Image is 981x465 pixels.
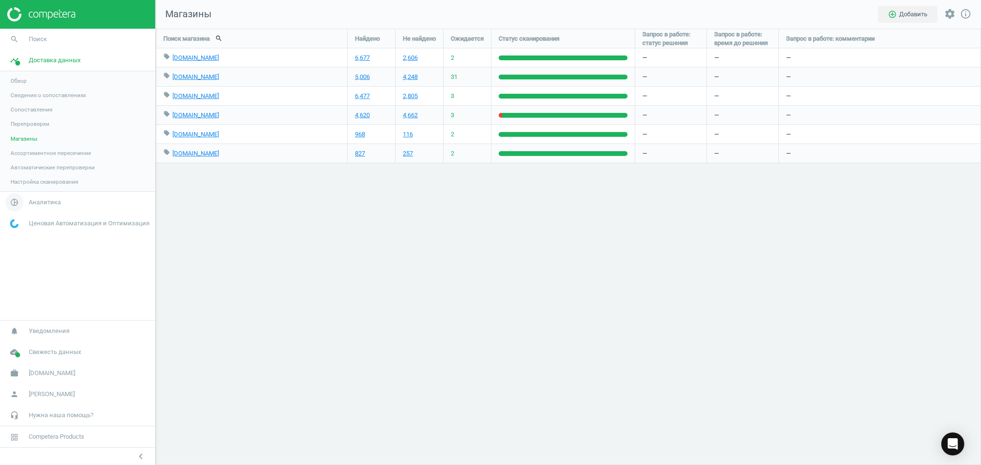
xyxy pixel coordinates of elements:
span: — [714,149,719,158]
a: 827 [355,149,365,158]
span: — [714,73,719,81]
span: Нужна наша помощь? [29,411,93,420]
i: timeline [5,51,23,69]
i: search [5,30,23,48]
a: [DOMAIN_NAME] [172,92,219,100]
a: 4,662 [403,111,418,120]
span: — [714,111,719,120]
i: settings [944,8,956,20]
span: 31 [451,73,457,81]
span: — [714,130,719,139]
i: local_offer [163,72,170,79]
i: chevron_left [135,451,147,462]
button: settings [940,4,960,24]
span: 2 [451,149,454,158]
a: [DOMAIN_NAME] [172,73,219,80]
i: local_offer [163,130,170,136]
span: 3 [451,92,454,100]
span: Competera Products [29,432,84,441]
i: local_offer [163,53,170,60]
span: Настройка сканирования [11,178,78,186]
span: [DOMAIN_NAME] [29,369,75,377]
button: chevron_left [129,450,153,463]
div: — [779,125,981,144]
span: Ожидается [451,34,484,43]
a: [DOMAIN_NAME] [172,111,219,119]
div: — [635,144,707,163]
div: — [779,87,981,105]
div: — [635,87,707,105]
img: ajHJNr6hYgQAAAAASUVORK5CYII= [7,7,75,22]
span: 3 [451,111,454,120]
span: Доставка данных [29,56,80,65]
i: person [5,385,23,403]
i: add_circle_outline [888,10,897,19]
a: info_outline [960,8,971,21]
div: — [635,106,707,124]
span: Запрос в работе: статус решения [642,30,699,47]
span: Уведомления [29,327,69,335]
span: Аналитика [29,198,61,207]
span: Статус сканирования [499,34,559,43]
i: headset_mic [5,406,23,424]
span: Запрос в работе: комментарии [786,34,875,43]
span: Сведения о сопоставлениях [11,91,86,99]
i: cloud_done [5,343,23,361]
i: info_outline [960,8,971,20]
span: Не найдено [403,34,436,43]
span: Обзор [11,77,27,85]
span: 2 [451,130,454,139]
i: local_offer [163,149,170,155]
span: Свежесть данных [29,348,81,356]
span: Ассортиментное пересечение [11,149,91,157]
span: Запрос в работе: время до решения [714,30,771,47]
div: — [635,48,707,67]
div: Поиск магазина [156,29,347,48]
span: Ценовая Автоматизация и Оптимизация [29,219,149,228]
span: Магазины [11,135,37,143]
a: 6,677 [355,54,370,62]
span: Автоматические перепроверки [11,164,95,171]
a: 2,606 [403,54,418,62]
span: — [714,92,719,100]
a: 4,620 [355,111,370,120]
div: — [779,144,981,163]
span: [PERSON_NAME] [29,390,75,399]
a: 116 [403,130,413,139]
a: 4,248 [403,73,418,81]
span: 2 [451,54,454,62]
button: search [210,30,228,46]
span: Поиск [29,35,47,44]
i: notifications [5,322,23,340]
i: local_offer [163,111,170,117]
span: Перепроверки [11,120,49,128]
div: — [779,67,981,86]
div: — [635,125,707,144]
div: — [635,67,707,86]
i: local_offer [163,91,170,98]
a: 2,805 [403,92,418,100]
button: add_circle_outlineДобавить [878,6,937,23]
span: Найдено [355,34,380,43]
a: 257 [403,149,413,158]
img: wGWNvw8QSZomAAAAABJRU5ErkJggg== [10,219,19,228]
a: 6,477 [355,92,370,100]
i: work [5,364,23,382]
a: [DOMAIN_NAME] [172,54,219,61]
div: — [779,48,981,67]
i: pie_chart_outlined [5,193,23,211]
span: Сопоставления [11,106,52,113]
div: — [779,106,981,124]
a: 5,006 [355,73,370,81]
a: [DOMAIN_NAME] [172,131,219,138]
span: Магазины [156,8,212,21]
a: [DOMAIN_NAME] [172,150,219,157]
a: 968 [355,130,365,139]
span: — [714,54,719,62]
div: Open Intercom Messenger [941,432,964,455]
